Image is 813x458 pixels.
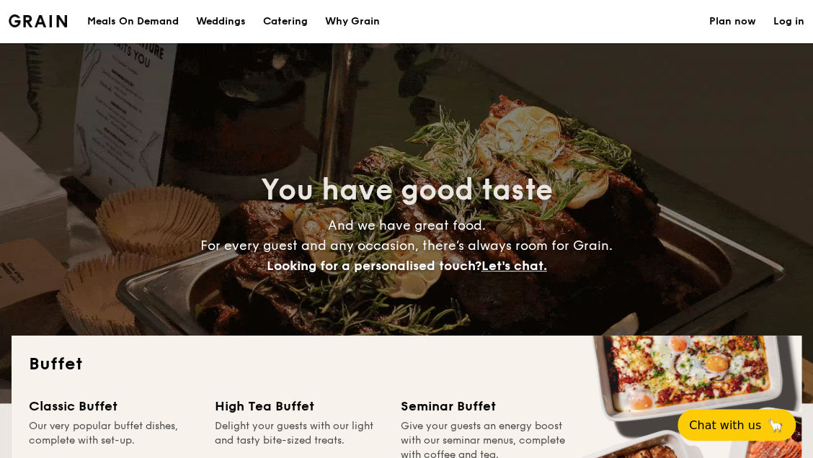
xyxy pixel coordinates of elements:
span: And we have great food. For every guest and any occasion, there’s always room for Grain. [200,217,613,274]
span: Let's chat. [481,258,547,274]
span: Chat with us [689,418,761,432]
h2: Buffet [29,353,784,376]
span: Looking for a personalised touch? [267,258,481,274]
div: High Tea Buffet [215,396,383,416]
span: You have good taste [261,173,553,207]
div: Classic Buffet [29,396,197,416]
img: Grain [9,14,67,27]
a: Logotype [9,14,67,27]
div: Seminar Buffet [401,396,569,416]
span: 🦙 [767,417,784,434]
button: Chat with us🦙 [677,409,796,441]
